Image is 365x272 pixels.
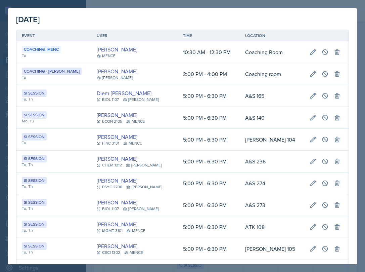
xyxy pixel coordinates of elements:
a: [PERSON_NAME] [97,220,137,228]
td: 5:00 PM - 6:30 PM [178,172,240,194]
td: A&S 165 [240,85,304,107]
div: Tu, Th [22,227,86,233]
td: [PERSON_NAME] 104 [240,129,304,151]
td: 5:00 PM - 6:30 PM [178,129,240,151]
div: Tu [22,140,86,146]
td: A&S 274 [240,172,304,194]
div: PSYC 2700 [97,184,122,190]
div: MENCE [123,140,142,146]
div: MENCE [126,118,145,124]
td: 5:00 PM - 6:30 PM [178,238,240,260]
td: 10:30 AM - 12:30 PM [178,41,240,63]
td: Coaching Room [240,41,304,63]
a: [PERSON_NAME] [97,198,137,206]
div: FINC 3131 [97,140,119,146]
div: [PERSON_NAME] [126,184,162,190]
a: [PERSON_NAME] [97,242,137,250]
div: MENCE [127,228,145,234]
a: [PERSON_NAME] [97,67,137,75]
td: 5:00 PM - 6:30 PM [178,107,240,129]
div: Tu, Th [22,184,86,190]
div: Tu, Th [22,249,86,255]
th: Time [178,30,240,41]
td: 5:00 PM - 6:30 PM [178,85,240,107]
a: [PERSON_NAME] [97,133,137,141]
a: [PERSON_NAME] [97,45,137,53]
a: [PERSON_NAME] [97,111,137,119]
div: CSCI 1302 [97,249,120,256]
td: A&S 273 [240,194,304,216]
div: [DATE] [16,13,349,26]
td: ATK 108 [240,216,304,238]
td: Coaching room [240,63,304,85]
div: Tu, Th [22,162,86,168]
td: 5:00 PM - 6:30 PM [178,151,240,172]
td: 5:00 PM - 6:30 PM [178,216,240,238]
div: [PERSON_NAME] [123,206,159,212]
a: Diem-[PERSON_NAME] [97,89,151,97]
div: [PERSON_NAME] [126,162,162,168]
a: [PERSON_NAME] [97,177,137,185]
td: A&S 140 [240,107,304,129]
div: ECON 2105 [97,118,122,124]
th: Event [16,30,91,41]
div: Tu [22,52,86,59]
td: [PERSON_NAME] 105 [240,238,304,260]
div: [PERSON_NAME] [123,96,159,103]
th: Location [240,30,304,41]
div: CHEM 1212 [97,162,122,168]
td: 2:00 PM - 4:00 PM [178,63,240,85]
div: BIOL 1107 [97,206,119,212]
div: MGMT 3101 [97,228,123,234]
div: BIOL 1107 [97,96,119,103]
a: [PERSON_NAME] [97,155,137,163]
div: [PERSON_NAME] [97,75,133,81]
div: Tu, Th [22,205,86,211]
div: Mo, Tu [22,118,86,124]
div: Tu, Th [22,96,86,102]
td: A&S 236 [240,151,304,172]
th: User [91,30,177,41]
td: 5:00 PM - 6:30 PM [178,194,240,216]
div: MENCE [97,53,116,59]
div: Tu [22,74,86,80]
div: MENCE [124,249,143,256]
